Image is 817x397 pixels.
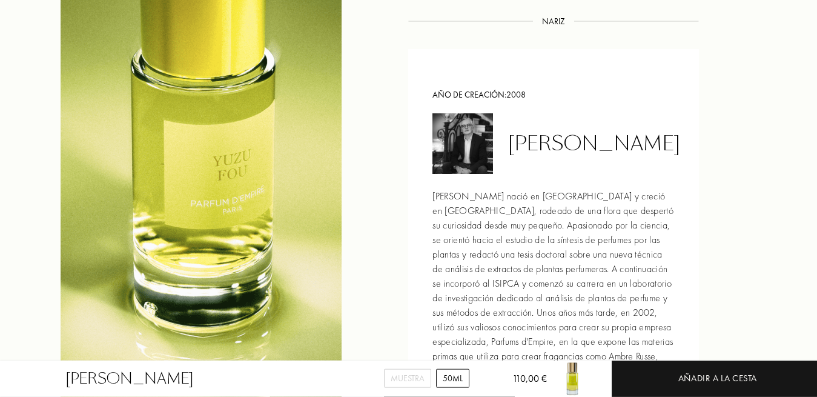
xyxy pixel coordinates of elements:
[432,113,493,174] img: Marc-Antoine Corticchiato Sommelier du Parfum
[436,369,469,388] div: 50mL
[432,88,674,101] div: Año de creación: 2008
[432,189,674,378] div: [PERSON_NAME] nació en [GEOGRAPHIC_DATA] y creció en [GEOGRAPHIC_DATA], rodeado de una flora que ...
[554,361,590,397] img: Yuzu Fou
[65,368,194,390] div: [PERSON_NAME]
[678,372,757,385] div: Añadir a la cesta
[508,132,680,155] div: [PERSON_NAME]
[495,372,547,397] div: 110,00 €
[384,369,431,388] div: Muestra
